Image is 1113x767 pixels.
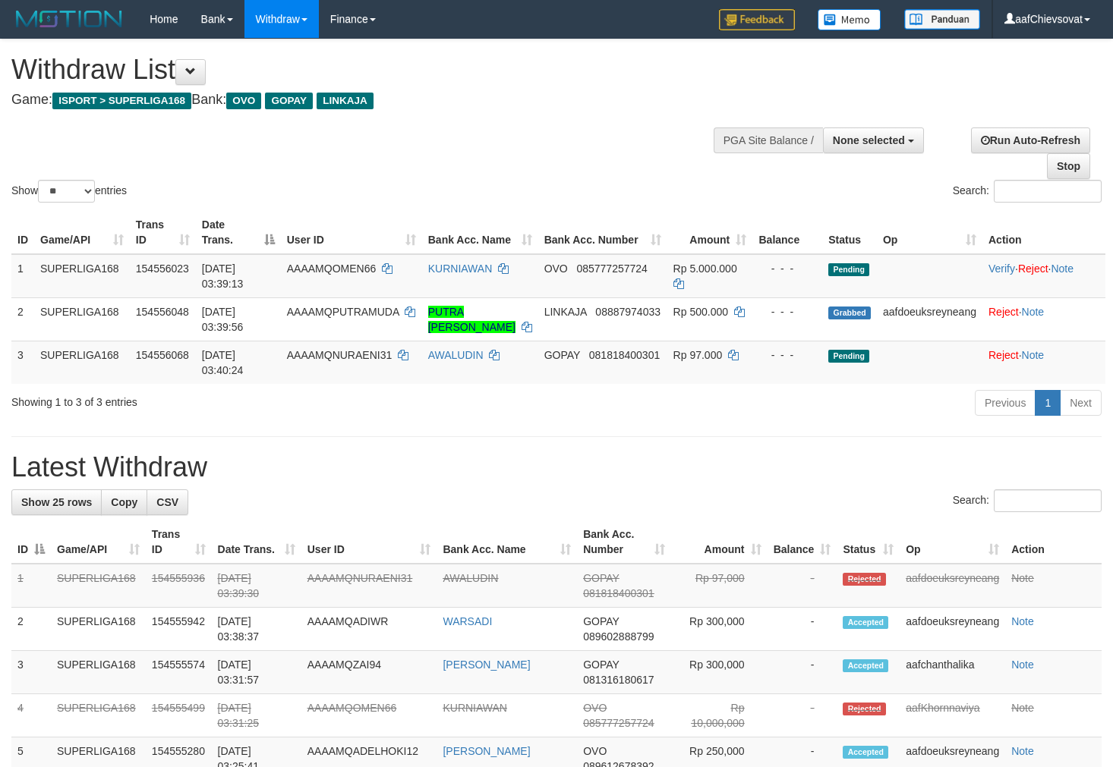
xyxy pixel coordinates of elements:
a: Next [1060,390,1102,416]
td: [DATE] 03:31:57 [212,651,301,694]
span: AAAAMQNURAENI31 [287,349,392,361]
td: SUPERLIGA168 [34,341,130,384]
span: Accepted [843,659,888,672]
span: GOPAY [583,615,619,627]
td: SUPERLIGA168 [51,694,146,737]
td: 1 [11,564,51,608]
a: PUTRA [PERSON_NAME] [428,306,516,333]
span: AAAAMQOMEN66 [287,262,376,275]
a: Reject [1018,262,1048,275]
h4: Game: Bank: [11,93,727,108]
td: 1 [11,254,34,298]
a: Previous [975,390,1036,416]
td: 154555499 [146,694,212,737]
span: Rp 97.000 [673,349,723,361]
span: [DATE] 03:39:13 [202,262,244,290]
a: KURNIAWAN [443,702,507,714]
span: 154556068 [136,349,189,361]
td: 2 [11,297,34,341]
th: Op: activate to sort column ascending [877,211,982,254]
span: AAAAMQPUTRAMUDA [287,306,399,318]
div: - - - [758,347,816,363]
td: SUPERLIGA168 [51,564,146,608]
td: 3 [11,341,34,384]
td: Rp 97,000 [671,564,768,608]
img: MOTION_logo.png [11,8,127,30]
span: Accepted [843,746,888,759]
span: Copy 081818400301 to clipboard [583,587,654,599]
div: - - - [758,304,816,319]
td: [DATE] 03:38:37 [212,608,301,651]
td: AAAAMQOMEN66 [301,694,437,737]
span: None selected [833,134,905,146]
span: OVO [583,745,607,757]
a: Stop [1047,153,1090,179]
td: 154555936 [146,564,212,608]
span: Copy 089602888799 to clipboard [583,630,654,643]
div: - - - [758,261,816,276]
span: GOPAY [265,93,313,109]
span: [DATE] 03:40:24 [202,349,244,376]
span: Copy 081818400301 to clipboard [589,349,660,361]
th: Trans ID: activate to sort column ascending [130,211,196,254]
span: GOPAY [544,349,580,361]
th: Op: activate to sort column ascending [900,520,1005,564]
td: 154555942 [146,608,212,651]
td: - [768,564,837,608]
th: Bank Acc. Name: activate to sort column ascending [437,520,577,564]
a: Reject [988,349,1019,361]
th: ID [11,211,34,254]
span: Copy 085777257724 to clipboard [583,717,654,729]
th: Balance [752,211,822,254]
td: aafdoeuksreyneang [877,297,982,341]
a: Run Auto-Refresh [971,127,1090,153]
a: Note [1011,745,1034,757]
input: Search: [994,180,1102,203]
a: KURNIAWAN [428,262,493,275]
span: Pending [828,263,869,276]
span: Copy 081316180617 to clipboard [583,674,654,686]
span: Copy 08887974033 to clipboard [595,306,661,318]
span: CSV [156,496,178,508]
td: 2 [11,608,51,651]
span: Rp 5.000.000 [673,262,737,275]
span: 154556023 [136,262,189,275]
th: User ID: activate to sort column ascending [281,211,422,254]
span: Rejected [843,703,885,715]
a: 1 [1035,390,1061,416]
th: Date Trans.: activate to sort column ascending [212,520,301,564]
a: AWALUDIN [428,349,484,361]
td: aafKhornnaviya [900,694,1005,737]
th: Status: activate to sort column ascending [837,520,900,564]
td: · · [982,254,1105,298]
th: Game/API: activate to sort column ascending [34,211,130,254]
span: GOPAY [583,659,619,671]
span: 154556048 [136,306,189,318]
div: Showing 1 to 3 of 3 entries [11,388,452,410]
a: [PERSON_NAME] [443,659,530,671]
td: · [982,297,1105,341]
span: Show 25 rows [21,496,92,508]
a: Show 25 rows [11,489,102,515]
td: 154555574 [146,651,212,694]
td: aafdoeuksreyneang [900,608,1005,651]
a: Reject [988,306,1019,318]
span: ISPORT > SUPERLIGA168 [52,93,191,109]
a: Note [1011,702,1034,714]
th: Action [982,211,1105,254]
th: Amount: activate to sort column ascending [667,211,753,254]
span: Rejected [843,573,885,586]
th: Balance: activate to sort column ascending [768,520,837,564]
td: AAAAMQZAI94 [301,651,437,694]
td: [DATE] 03:31:25 [212,694,301,737]
span: Accepted [843,616,888,629]
th: Amount: activate to sort column ascending [671,520,768,564]
span: Pending [828,350,869,363]
a: Note [1011,615,1034,627]
th: Action [1005,520,1102,564]
span: Copy [111,496,137,508]
th: Bank Acc. Name: activate to sort column ascending [422,211,538,254]
span: [DATE] 03:39:56 [202,306,244,333]
th: Status [822,211,877,254]
div: PGA Site Balance / [714,127,823,153]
